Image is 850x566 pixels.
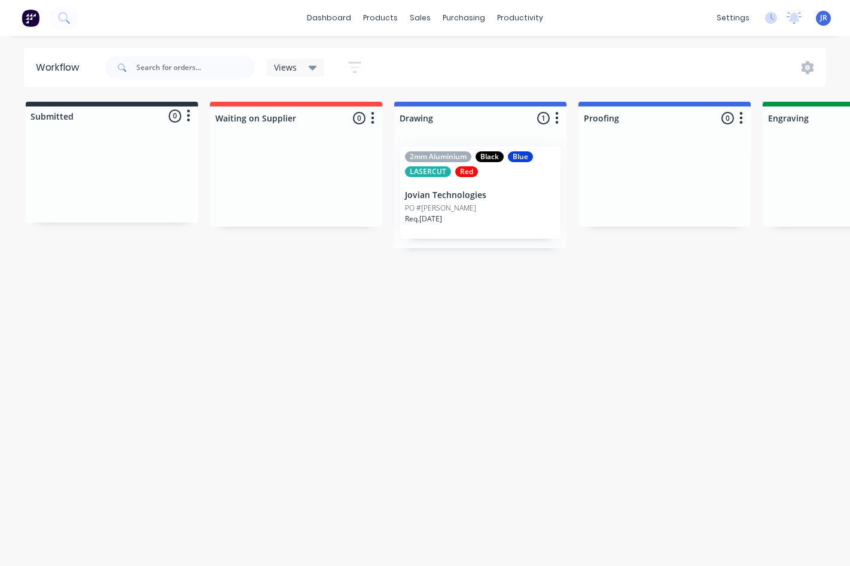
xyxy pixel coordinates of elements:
[405,151,471,162] div: 2mm Aluminium
[437,9,491,27] div: purchasing
[22,9,39,27] img: Factory
[36,60,85,75] div: Workflow
[405,166,451,177] div: LASERCUT
[820,13,827,23] span: JR
[136,56,255,80] input: Search for orders...
[455,166,478,177] div: Red
[400,147,560,239] div: 2mm AluminiumBlackBlueLASERCUTRedJovian TechnologiesPO #[PERSON_NAME]Req.[DATE]
[274,61,297,74] span: Views
[491,9,549,27] div: productivity
[357,9,404,27] div: products
[711,9,755,27] div: settings
[405,190,556,200] p: Jovian Technologies
[404,9,437,27] div: sales
[476,151,504,162] div: Black
[508,151,533,162] div: Blue
[405,203,476,214] p: PO #[PERSON_NAME]
[301,9,357,27] a: dashboard
[405,214,442,224] p: Req. [DATE]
